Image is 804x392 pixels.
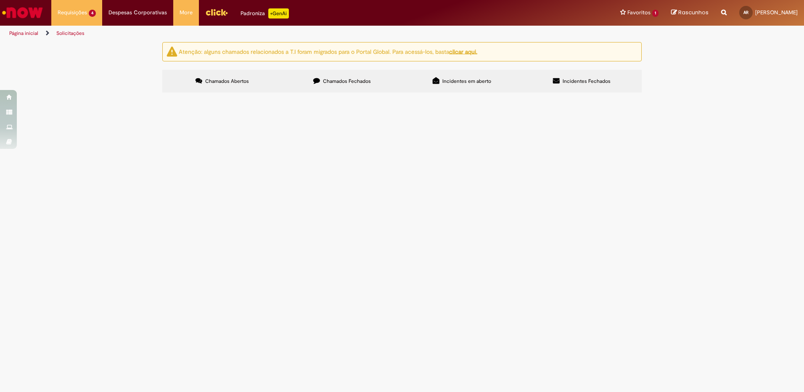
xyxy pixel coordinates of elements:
span: More [180,8,193,17]
img: click_logo_yellow_360x200.png [205,6,228,19]
a: clicar aqui. [449,48,477,55]
a: Rascunhos [671,9,709,17]
ul: Trilhas de página [6,26,530,41]
span: AR [743,10,748,15]
span: 4 [89,10,96,17]
div: Padroniza [241,8,289,19]
a: Página inicial [9,30,38,37]
span: Despesas Corporativas [108,8,167,17]
span: Incidentes Fechados [563,78,611,85]
p: +GenAi [268,8,289,19]
ng-bind-html: Atenção: alguns chamados relacionados a T.I foram migrados para o Portal Global. Para acessá-los,... [179,48,477,55]
span: 1 [652,10,659,17]
span: Rascunhos [678,8,709,16]
span: Chamados Fechados [323,78,371,85]
a: Solicitações [56,30,85,37]
span: Chamados Abertos [205,78,249,85]
span: Incidentes em aberto [442,78,491,85]
img: ServiceNow [1,4,44,21]
span: [PERSON_NAME] [755,9,798,16]
span: Favoritos [627,8,651,17]
span: Requisições [58,8,87,17]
